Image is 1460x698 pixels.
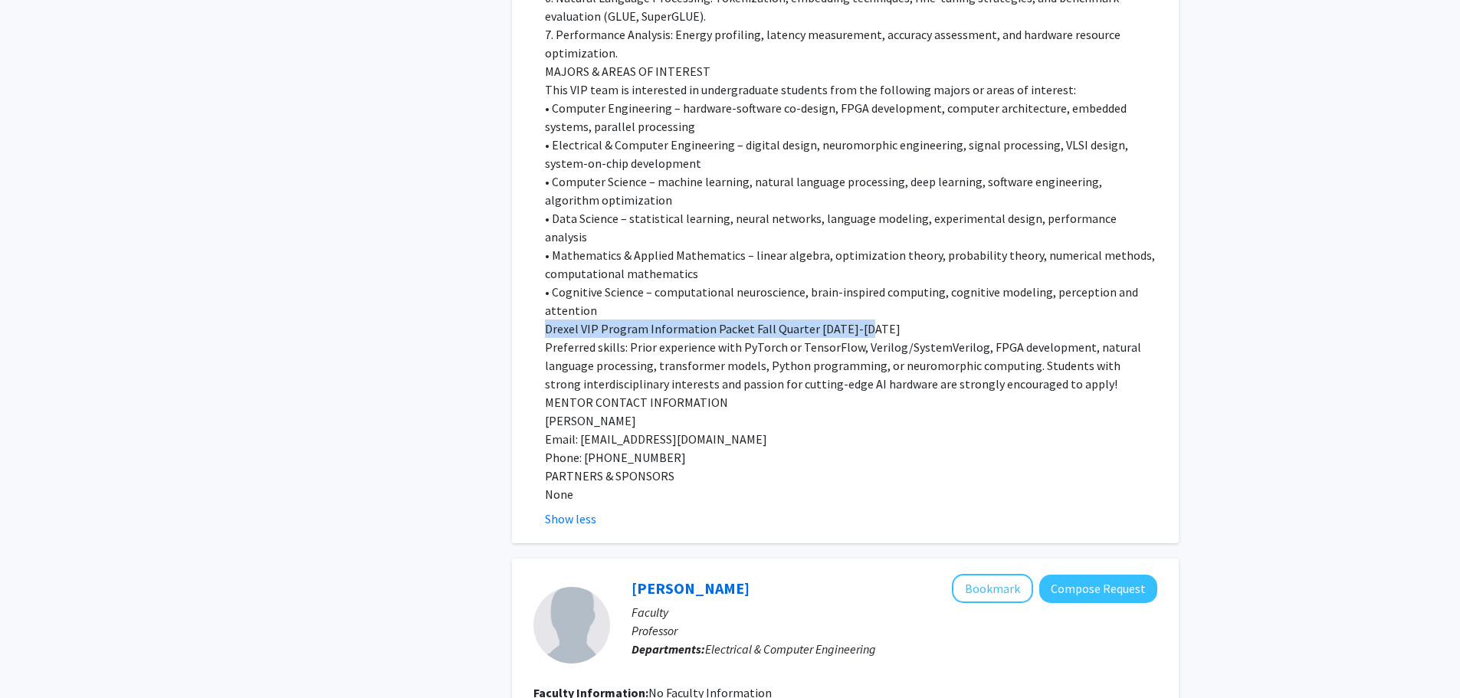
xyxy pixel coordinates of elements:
[1039,575,1157,603] button: Compose Request to Nagarajan Kandasamy
[632,578,750,598] a: [PERSON_NAME]
[545,430,1157,448] p: Email: [EMAIL_ADDRESS][DOMAIN_NAME]
[545,80,1157,99] p: This VIP team is interested in undergraduate students from the following majors or areas of inter...
[545,25,1157,62] p: 7. Performance Analysis: Energy profiling, latency measurement, accuracy assessment, and hardware...
[545,62,1157,80] p: MAJORS & AREAS OF INTEREST
[952,574,1033,603] button: Add Nagarajan Kandasamy to Bookmarks
[11,629,65,687] iframe: Chat
[632,641,705,657] b: Departments:
[545,246,1157,283] p: • Mathematics & Applied Mathematics – linear algebra, optimization theory, probability theory, nu...
[545,209,1157,246] p: • Data Science – statistical learning, neural networks, language modeling, experimental design, p...
[545,448,1157,467] p: Phone: [PHONE_NUMBER]
[545,283,1157,320] p: • Cognitive Science – computational neuroscience, brain-inspired computing, cognitive modeling, p...
[545,320,1157,338] p: Drexel VIP Program Information Packet Fall Quarter [DATE]-[DATE]
[545,485,1157,503] p: None
[545,338,1157,393] p: Preferred skills: Prior experience with PyTorch or TensorFlow, Verilog/SystemVerilog, FPGA develo...
[545,510,596,528] button: Show less
[545,393,1157,411] p: MENTOR CONTACT INFORMATION
[632,621,1157,640] p: Professor
[545,99,1157,136] p: • Computer Engineering – hardware-software co-design, FPGA development, computer architecture, em...
[545,172,1157,209] p: • Computer Science – machine learning, natural language processing, deep learning, software engin...
[545,467,1157,485] p: PARTNERS & SPONSORS
[545,136,1157,172] p: • Electrical & Computer Engineering – digital design, neuromorphic engineering, signal processing...
[632,603,1157,621] p: Faculty
[545,411,1157,430] p: [PERSON_NAME]
[705,641,876,657] span: Electrical & Computer Engineering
